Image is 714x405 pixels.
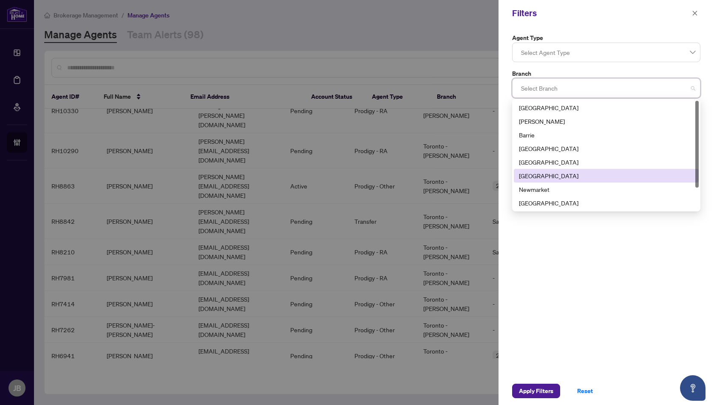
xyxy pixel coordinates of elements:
[512,384,560,398] button: Apply Filters
[519,103,694,112] div: [GEOGRAPHIC_DATA]
[519,130,694,140] div: Barrie
[692,10,698,16] span: close
[570,384,600,398] button: Reset
[514,196,699,210] div: Ottawa
[519,117,694,126] div: [PERSON_NAME]
[512,7,689,20] div: Filters
[519,144,694,153] div: [GEOGRAPHIC_DATA]
[519,157,694,167] div: [GEOGRAPHIC_DATA]
[514,101,699,114] div: Richmond Hill
[577,384,593,398] span: Reset
[519,198,694,208] div: [GEOGRAPHIC_DATA]
[512,69,700,78] label: Branch
[519,384,553,398] span: Apply Filters
[519,185,694,194] div: Newmarket
[512,33,700,43] label: Agent Type
[680,375,705,401] button: Open asap
[514,128,699,142] div: Barrie
[514,183,699,196] div: Newmarket
[514,155,699,169] div: Durham
[514,169,699,183] div: Mississauga
[514,142,699,155] div: Burlington
[519,171,694,180] div: [GEOGRAPHIC_DATA]
[514,114,699,128] div: Vaughan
